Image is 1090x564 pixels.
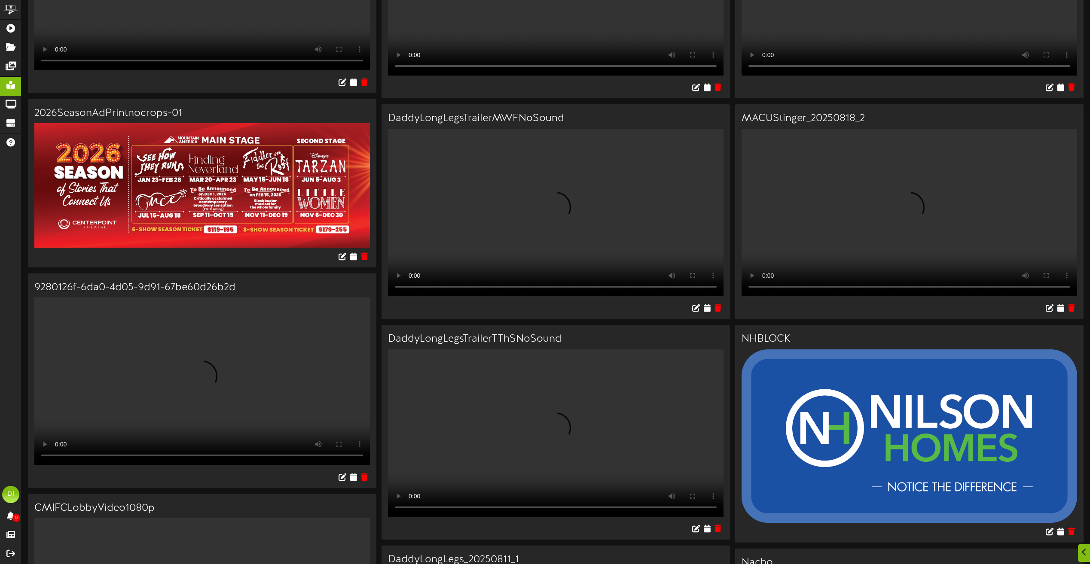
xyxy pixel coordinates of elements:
[34,282,370,293] h3: 9280126f-6da0-4d05-9d91-67be60d26b2d
[742,349,1077,523] img: 5bf534f4-c04e-4fae-80e1-6ff562901493.png
[34,123,370,248] img: 29d2a6bb-7a1e-4e76-ad71-e0046b3b61f8.jpg
[388,113,724,124] h3: DaddyLongLegsTrailerMWFNoSound
[34,503,370,514] h3: CMIFCLobbyVideo1080p
[388,129,724,296] video: Your browser does not support HTML5 video.
[12,514,20,522] span: 0
[2,486,19,503] div: DI
[388,349,724,517] video: Your browser does not support HTML5 video.
[742,129,1077,296] video: Your browser does not support HTML5 video.
[34,108,370,119] h3: 2026SeasonAdPrintnocrops-01
[742,334,1077,345] h3: NHBLOCK
[742,113,1077,124] h3: MACUStinger_20250818_2
[34,297,370,465] video: Your browser does not support HTML5 video.
[388,334,724,345] h3: DaddyLongLegsTrailerTThSNoSound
